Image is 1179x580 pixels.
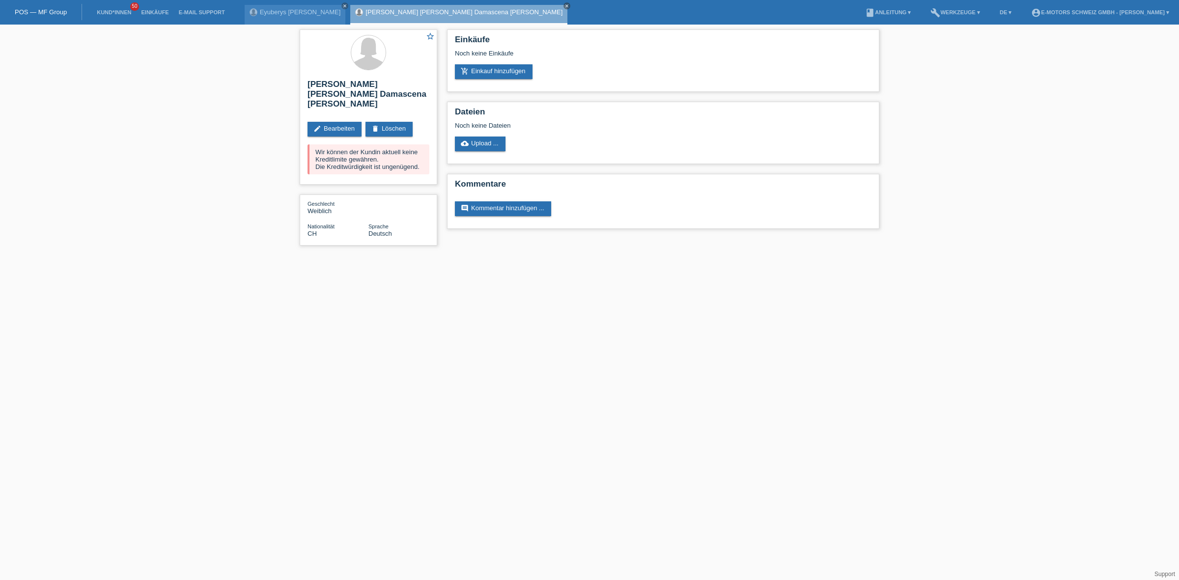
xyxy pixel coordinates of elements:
[865,8,875,18] i: book
[365,122,413,137] a: deleteLöschen
[564,3,569,8] i: close
[341,2,348,9] a: close
[461,67,469,75] i: add_shopping_cart
[1154,571,1175,578] a: Support
[365,8,562,16] a: [PERSON_NAME] [PERSON_NAME] Damascena [PERSON_NAME]
[455,107,871,122] h2: Dateien
[455,64,533,79] a: add_shopping_cartEinkauf hinzufügen
[308,201,335,207] span: Geschlecht
[368,223,389,229] span: Sprache
[455,122,755,129] div: Noch keine Dateien
[455,35,871,50] h2: Einkäufe
[368,230,392,237] span: Deutsch
[15,8,67,16] a: POS — MF Group
[455,137,505,151] a: cloud_uploadUpload ...
[461,139,469,147] i: cloud_upload
[1031,8,1041,18] i: account_circle
[371,125,379,133] i: delete
[174,9,230,15] a: E-Mail Support
[426,32,435,41] i: star_border
[308,80,429,114] h2: [PERSON_NAME] [PERSON_NAME] Damascena [PERSON_NAME]
[313,125,321,133] i: edit
[995,9,1016,15] a: DE ▾
[308,144,429,174] div: Wir können der Kundin aktuell keine Kreditlimite gewähren. Die Kreditwürdigkeit ist ungenügend.
[92,9,136,15] a: Kund*innen
[926,9,985,15] a: buildWerkzeuge ▾
[342,3,347,8] i: close
[130,2,139,11] span: 50
[455,50,871,64] div: Noch keine Einkäufe
[136,9,173,15] a: Einkäufe
[308,200,368,215] div: Weiblich
[461,204,469,212] i: comment
[426,32,435,42] a: star_border
[1026,9,1174,15] a: account_circleE-Motors Schweiz GmbH - [PERSON_NAME] ▾
[455,201,551,216] a: commentKommentar hinzufügen ...
[930,8,940,18] i: build
[860,9,916,15] a: bookAnleitung ▾
[308,223,335,229] span: Nationalität
[563,2,570,9] a: close
[308,122,362,137] a: editBearbeiten
[260,8,341,16] a: Eyuberys [PERSON_NAME]
[308,230,317,237] span: Schweiz
[455,179,871,194] h2: Kommentare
